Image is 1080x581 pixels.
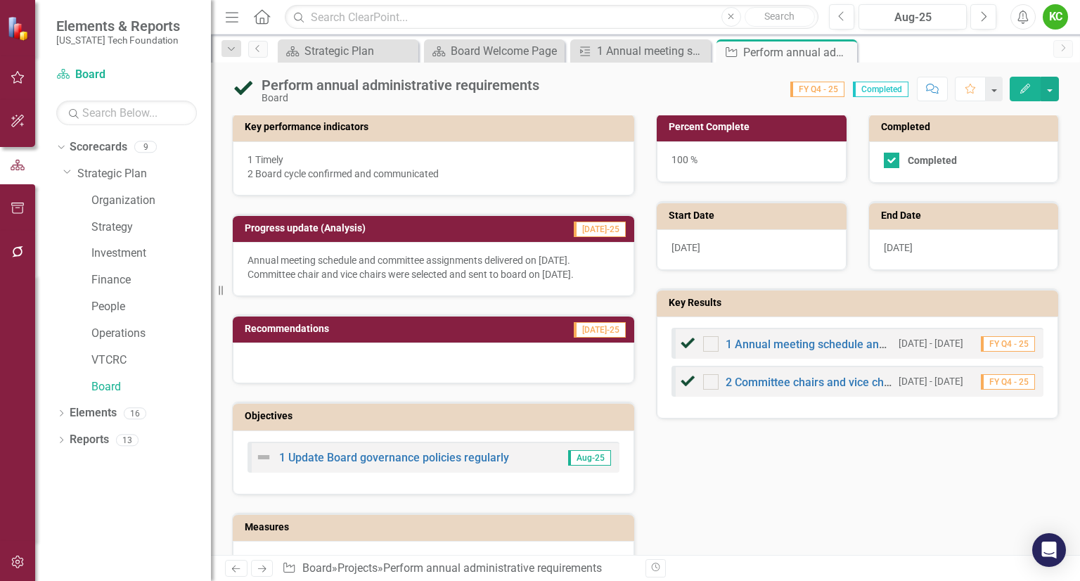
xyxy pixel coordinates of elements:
[669,122,840,132] h3: Percent Complete
[881,122,1052,132] h3: Completed
[56,101,197,125] input: Search Below...
[70,405,117,421] a: Elements
[91,245,211,262] a: Investment
[726,376,942,389] a: 2 Committee chairs and vice chairs chosen
[764,11,795,22] span: Search
[247,253,619,281] p: Annual meeting schedule and committee assignments delivered on [DATE]. Committee chair and vice c...
[70,432,109,448] a: Reports
[134,141,157,153] div: 9
[574,322,626,338] span: [DATE]-25
[262,93,539,103] div: Board
[383,561,602,575] div: Perform annual administrative requirements
[669,210,840,221] h3: Start Date
[91,379,211,395] a: Board
[232,78,255,101] img: Completed
[899,375,963,388] small: [DATE] - [DATE]
[91,193,211,209] a: Organization
[245,522,627,532] h3: Measures
[853,82,908,97] span: Completed
[282,561,635,577] div: » »
[56,18,180,34] span: Elements & Reports
[285,5,818,30] input: Search ClearPoint...
[56,34,180,46] small: [US_STATE] Tech Foundation
[1032,533,1066,567] div: Open Intercom Messenger
[245,411,627,421] h3: Objectives
[91,219,211,236] a: Strategy
[91,299,211,315] a: People
[427,42,561,60] a: Board Welcome Page
[726,338,1060,351] a: 1 Annual meeting schedule and committee assignments delivered
[302,561,332,575] a: Board
[56,67,197,83] a: Board
[116,434,139,446] div: 13
[247,153,619,181] p: 1 Timely 2 Board cycle confirmed and communicated
[451,42,561,60] div: Board Welcome Page
[77,166,211,182] a: Strategic Plan
[245,324,479,334] h3: Recommendations
[679,373,696,390] img: Completed
[124,407,146,419] div: 16
[981,336,1035,352] span: FY Q4 - 25
[981,374,1035,390] span: FY Q4 - 25
[6,15,32,41] img: ClearPoint Strategy
[262,77,539,93] div: Perform annual administrative requirements
[657,141,847,182] div: 100 %
[574,42,707,60] a: 1 Annual meeting schedule and committee assignments delivered
[279,451,509,464] a: 1 Update Board governance policies regularly
[743,44,854,61] div: Perform annual administrative requirements
[255,449,272,466] img: Not Defined
[745,7,815,27] button: Search
[669,298,1051,308] h3: Key Results
[91,272,211,288] a: Finance
[245,122,627,132] h3: Key performance indicators
[679,336,696,352] img: Completed
[304,42,415,60] div: Strategic Plan
[863,9,962,26] div: Aug-25
[91,326,211,342] a: Operations
[881,210,1052,221] h3: End Date
[859,4,967,30] button: Aug-25
[568,450,611,466] span: Aug-25
[245,223,510,234] h3: Progress update (Analysis)
[1043,4,1068,30] button: KC
[790,82,844,97] span: FY Q4 - 25
[574,222,626,237] span: [DATE]-25
[281,42,415,60] a: Strategic Plan
[91,352,211,369] a: VTCRC
[671,242,700,253] span: [DATE]
[597,42,707,60] div: 1 Annual meeting schedule and committee assignments delivered
[70,139,127,155] a: Scorecards
[899,337,963,350] small: [DATE] - [DATE]
[884,242,913,253] span: [DATE]
[337,561,378,575] a: Projects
